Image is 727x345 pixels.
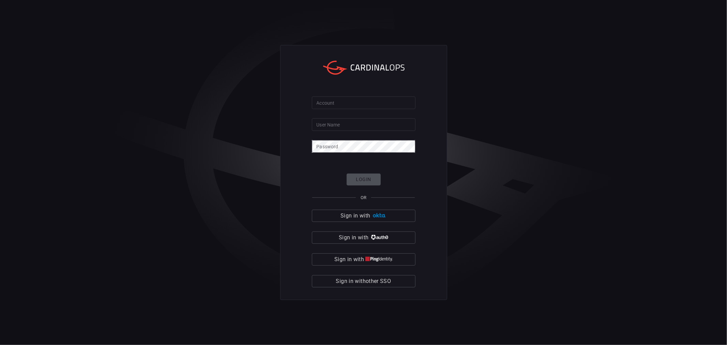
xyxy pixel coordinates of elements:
input: Type your user name [312,118,415,131]
span: Sign in with [340,211,370,221]
button: Sign in with [312,231,415,244]
span: Sign in with other SSO [336,276,391,286]
span: Sign in with [339,233,368,242]
span: OR [361,195,366,200]
img: vP8Hhh4KuCH8AavWKdZY7RZgAAAAASUVORK5CYII= [370,235,388,240]
button: Sign in withother SSO [312,275,415,287]
span: Sign in with [334,255,364,264]
button: Sign in with [312,210,415,222]
img: quu4iresuhQAAAABJRU5ErkJggg== [365,257,393,262]
img: Ad5vKXme8s1CQAAAABJRU5ErkJggg== [372,213,387,218]
input: Type your account [312,96,415,109]
button: Sign in with [312,253,415,266]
